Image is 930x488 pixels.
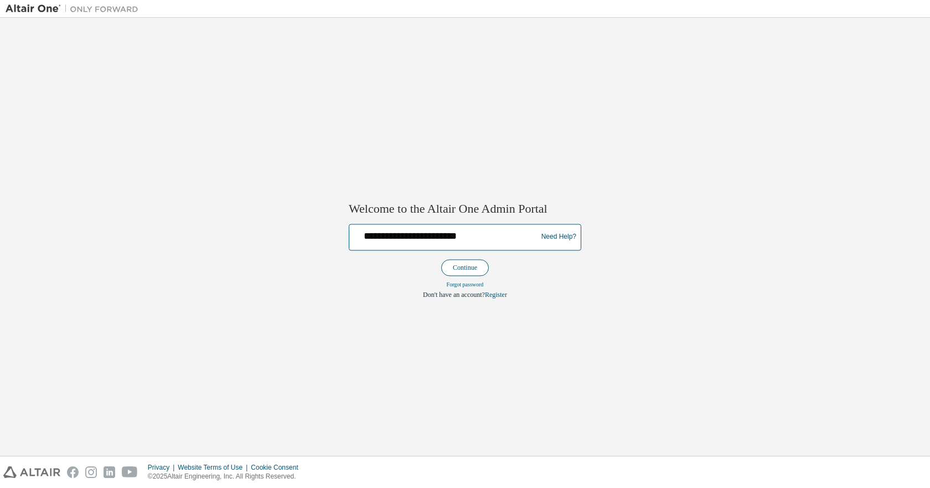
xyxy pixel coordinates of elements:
h2: Welcome to the Altair One Admin Portal [349,202,581,217]
div: Privacy [148,463,178,472]
a: Register [485,291,507,299]
img: instagram.svg [85,466,97,478]
img: Altair One [6,3,144,14]
div: Website Terms of Use [178,463,251,472]
img: youtube.svg [122,466,138,478]
a: Need Help? [541,237,576,238]
a: Forgot password [447,281,484,287]
button: Continue [441,259,489,276]
div: Cookie Consent [251,463,304,472]
img: facebook.svg [67,466,79,478]
img: altair_logo.svg [3,466,60,478]
img: linkedin.svg [104,466,115,478]
span: Don't have an account? [423,291,485,299]
p: © 2025 Altair Engineering, Inc. All Rights Reserved. [148,472,305,481]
